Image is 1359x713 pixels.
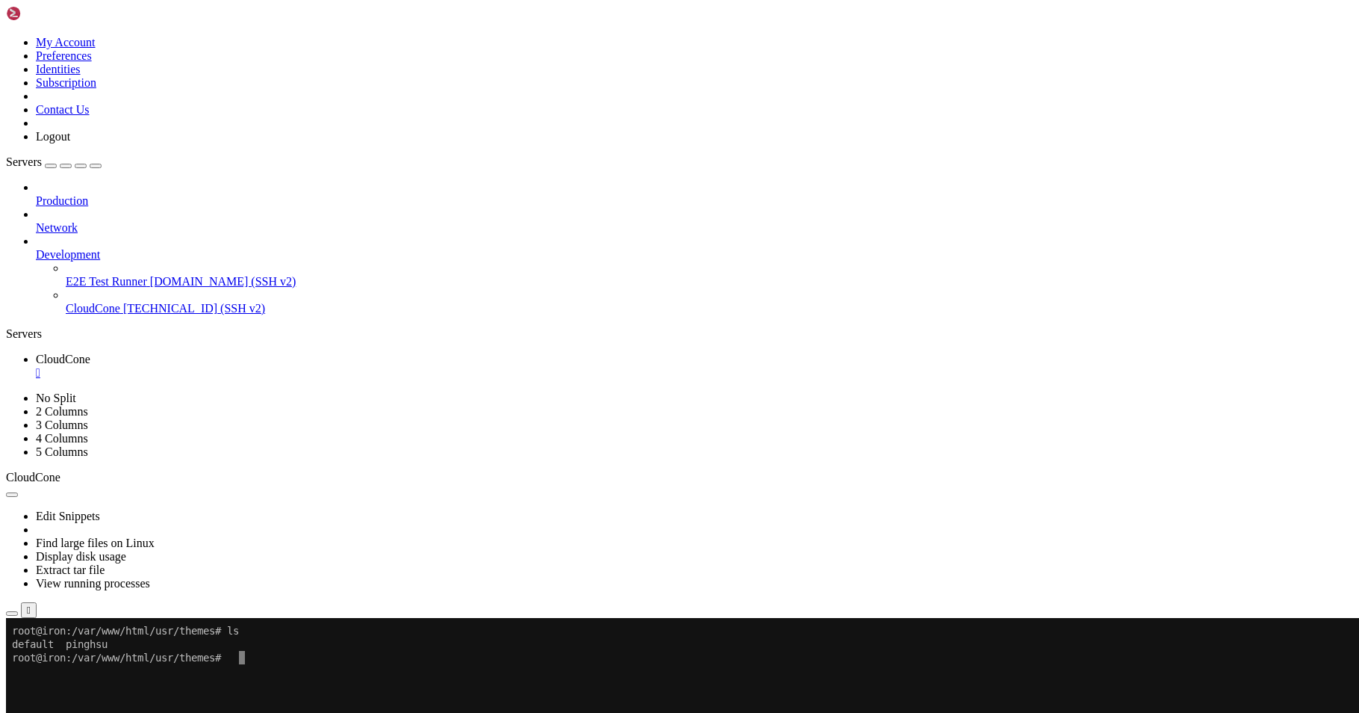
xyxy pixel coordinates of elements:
span: Production [36,194,88,207]
a: Identities [36,63,81,75]
li: Network [36,208,1353,235]
a: Preferences [36,49,92,62]
img: Shellngn [6,6,92,21]
a: Servers [6,155,102,168]
div:  [27,605,31,616]
span: Development [36,248,100,261]
button:  [21,602,37,618]
span: CloudCone [36,353,90,365]
a: Subscription [36,76,96,89]
a: Network [36,221,1353,235]
div: (36, 2) [233,33,239,46]
a: Edit Snippets [36,510,100,522]
span: CloudCone [66,302,120,315]
a: No Split [36,392,76,404]
a: 3 Columns [36,419,88,431]
span: [DOMAIN_NAME] (SSH v2) [150,275,296,288]
a: 2 Columns [36,405,88,418]
li: E2E Test Runner [DOMAIN_NAME] (SSH v2) [66,262,1353,288]
a: Contact Us [36,103,90,116]
span: Network [36,221,78,234]
a:  [36,366,1353,380]
a: 5 Columns [36,445,88,458]
a: 4 Columns [36,432,88,445]
a: E2E Test Runner [DOMAIN_NAME] (SSH v2) [66,275,1353,288]
a: Production [36,194,1353,208]
a: Development [36,248,1353,262]
div: Servers [6,327,1353,341]
span: E2E Test Runner [66,275,147,288]
a: Display disk usage [36,550,126,563]
a: CloudCone [TECHNICAL_ID] (SSH v2) [66,302,1353,315]
a: View running processes [36,577,150,590]
a: Logout [36,130,70,143]
a: My Account [36,36,96,49]
li: CloudCone [TECHNICAL_ID] (SSH v2) [66,288,1353,315]
x-row: default pinghsu [6,19,1163,33]
x-row: root@iron:/var/www/html/usr/themes# [6,33,1163,46]
li: Development [36,235,1353,315]
a: CloudCone [36,353,1353,380]
a: Extract tar file [36,564,105,576]
x-row: root@iron:/var/www/html/usr/themes# ls [6,6,1163,19]
li: Production [36,181,1353,208]
span: CloudCone [6,471,60,484]
a: Find large files on Linux [36,537,155,549]
span: Servers [6,155,42,168]
span: [TECHNICAL_ID] (SSH v2) [123,302,265,315]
